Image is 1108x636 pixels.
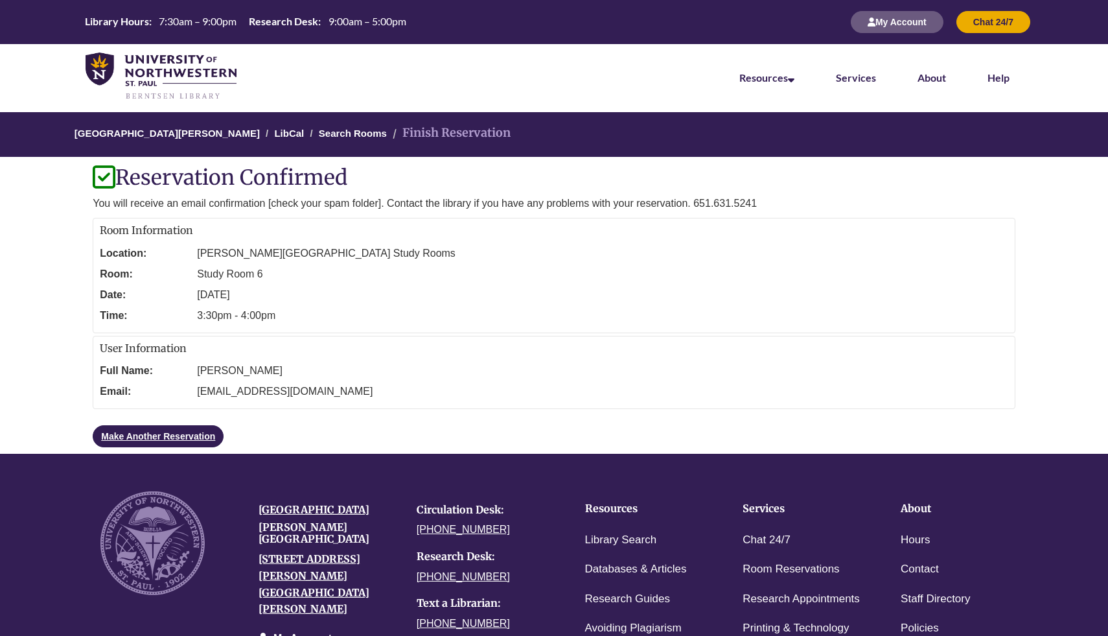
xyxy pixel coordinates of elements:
dt: Date: [100,285,190,305]
p: You will receive an email confirmation [check your spam folder]. Contact the library if you have ... [93,196,1015,211]
a: [GEOGRAPHIC_DATA] [259,503,369,516]
th: Library Hours: [80,14,154,29]
a: Contact [901,560,939,579]
a: Hours Today [80,14,411,30]
a: Library Search [585,531,657,550]
a: Search Rooms [319,128,387,139]
button: My Account [851,11,943,33]
dd: Study Room 6 [197,264,1008,285]
img: UNWSP Library Logo [86,53,237,100]
dt: Email: [100,381,190,402]
a: [STREET_ADDRESS][PERSON_NAME][GEOGRAPHIC_DATA][PERSON_NAME] [259,552,369,615]
img: UNW seal [100,491,204,595]
button: Chat 24/7 [956,11,1030,33]
h2: Room Information [100,225,1008,237]
a: [PHONE_NUMBER] [417,618,510,629]
a: [PHONE_NUMBER] [417,571,510,582]
dd: [PERSON_NAME][GEOGRAPHIC_DATA] Study Rooms [197,243,1008,264]
span: 7:30am – 9:00pm [159,15,237,27]
dt: Full Name: [100,360,190,381]
dd: [PERSON_NAME] [197,360,1008,381]
a: [PHONE_NUMBER] [417,524,510,535]
li: Finish Reservation [389,124,511,143]
a: Resources [739,71,794,84]
a: Make Another Reservation [93,425,224,447]
h4: About [901,503,1019,515]
a: Services [836,71,876,84]
nav: Breadcrumb [93,112,1015,157]
a: [GEOGRAPHIC_DATA][PERSON_NAME] [75,128,260,139]
dd: 3:30pm - 4:00pm [197,305,1008,326]
a: Research Appointments [743,590,860,609]
h4: Circulation Desk: [417,504,555,516]
a: Staff Directory [901,590,970,609]
h1: Reservation Confirmed [93,167,1015,189]
dd: [EMAIL_ADDRESS][DOMAIN_NAME] [197,381,1008,402]
dt: Time: [100,305,190,326]
a: Room Reservations [743,560,839,579]
h4: Research Desk: [417,551,555,563]
a: Research Guides [585,590,670,609]
span: 9:00am – 5:00pm [329,15,406,27]
a: Databases & Articles [585,560,687,579]
h4: Text a Librarian: [417,598,555,609]
a: My Account [851,16,943,27]
h4: [PERSON_NAME][GEOGRAPHIC_DATA] [259,522,397,545]
h4: Services [743,503,860,515]
dt: Room: [100,264,190,285]
a: About [918,71,946,84]
a: LibCal [274,128,304,139]
a: Hours [901,531,930,550]
h4: Resources [585,503,703,515]
dt: Location: [100,243,190,264]
a: Chat 24/7 [743,531,791,550]
a: Help [987,71,1010,84]
dd: [DATE] [197,285,1008,305]
table: Hours Today [80,14,411,29]
a: Chat 24/7 [956,16,1030,27]
h2: User Information [100,343,1008,355]
th: Research Desk: [244,14,323,29]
